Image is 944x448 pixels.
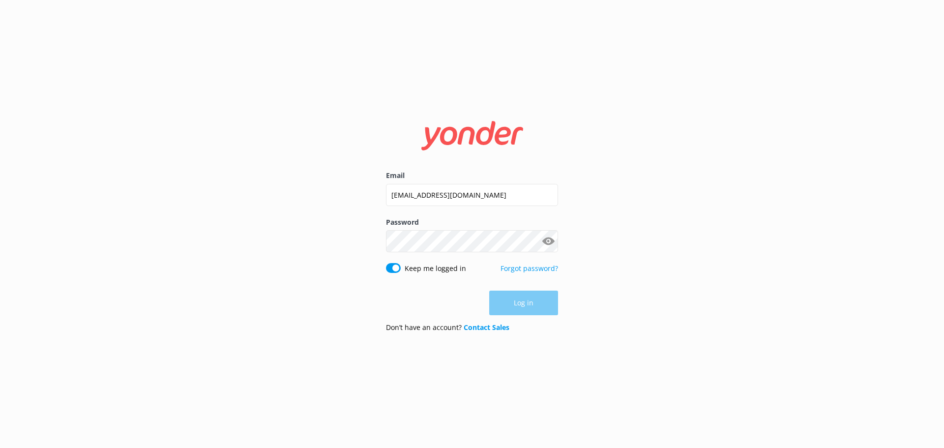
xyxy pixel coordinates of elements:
a: Forgot password? [501,264,558,273]
button: Show password [538,232,558,251]
label: Keep me logged in [405,263,466,274]
label: Email [386,170,558,181]
label: Password [386,217,558,228]
input: user@emailaddress.com [386,184,558,206]
p: Don’t have an account? [386,322,509,333]
a: Contact Sales [464,323,509,332]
